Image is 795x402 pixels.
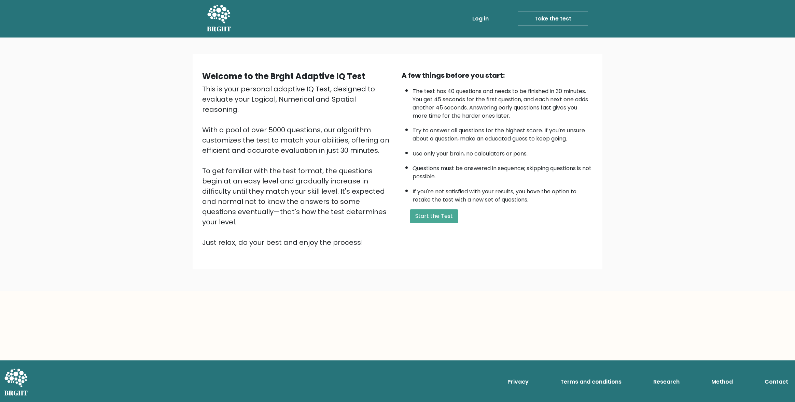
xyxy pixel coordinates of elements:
[505,375,531,389] a: Privacy
[518,12,588,26] a: Take the test
[207,3,232,35] a: BRGHT
[413,184,593,204] li: If you're not satisfied with your results, you have the option to retake the test with a new set ...
[470,12,491,26] a: Log in
[413,146,593,158] li: Use only your brain, no calculators or pens.
[402,70,593,80] div: A few things before you start:
[202,84,393,248] div: This is your personal adaptive IQ Test, designed to evaluate your Logical, Numerical and Spatial ...
[762,375,791,389] a: Contact
[413,161,593,181] li: Questions must be answered in sequence; skipping questions is not possible.
[558,375,624,389] a: Terms and conditions
[709,375,736,389] a: Method
[651,375,682,389] a: Research
[413,84,593,120] li: The test has 40 questions and needs to be finished in 30 minutes. You get 45 seconds for the firs...
[202,71,365,82] b: Welcome to the Brght Adaptive IQ Test
[410,209,458,223] button: Start the Test
[207,25,232,33] h5: BRGHT
[413,123,593,143] li: Try to answer all questions for the highest score. If you're unsure about a question, make an edu...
